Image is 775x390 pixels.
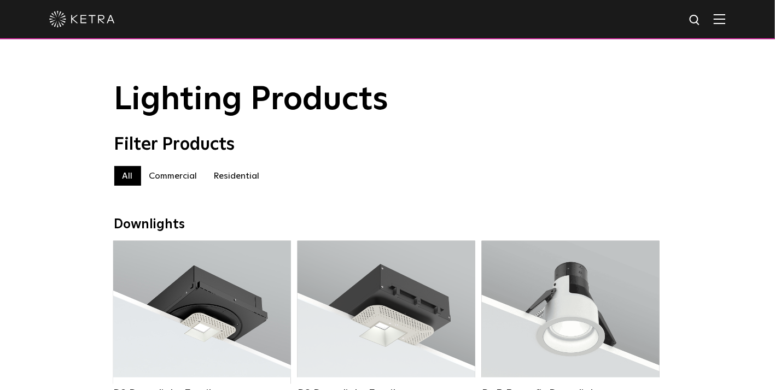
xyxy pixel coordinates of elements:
[689,14,702,27] img: search icon
[114,134,661,155] div: Filter Products
[714,14,726,24] img: Hamburger%20Nav.svg
[206,166,268,186] label: Residential
[114,84,389,116] span: Lighting Products
[49,11,115,27] img: ketra-logo-2019-white
[114,166,141,186] label: All
[141,166,206,186] label: Commercial
[114,217,661,233] div: Downlights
